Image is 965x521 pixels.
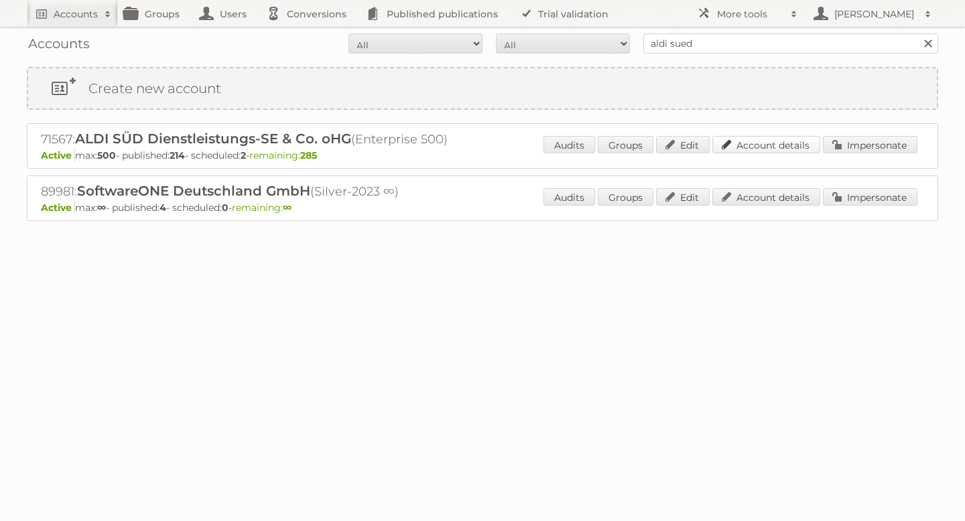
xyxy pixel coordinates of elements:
[598,188,653,206] a: Groups
[41,149,75,161] span: Active
[300,149,317,161] strong: 285
[717,7,784,21] h2: More tools
[41,202,924,214] p: max: - published: - scheduled: -
[54,7,98,21] h2: Accounts
[97,202,106,214] strong: ∞
[41,131,510,148] h2: 71567: (Enterprise 500)
[823,136,917,153] a: Impersonate
[712,136,820,153] a: Account details
[41,149,924,161] p: max: - published: - scheduled: -
[75,131,351,147] span: ALDI SÜD Dienstleistungs-SE & Co. oHG
[170,149,185,161] strong: 214
[543,136,595,153] a: Audits
[97,149,116,161] strong: 500
[656,188,710,206] a: Edit
[232,202,292,214] span: remaining:
[159,202,166,214] strong: 4
[41,183,510,200] h2: 89981: (Silver-2023 ∞)
[28,68,937,108] a: Create new account
[831,7,918,21] h2: [PERSON_NAME]
[249,149,317,161] span: remaining:
[598,136,653,153] a: Groups
[77,183,310,199] span: SoftwareONE Deutschland GmbH
[222,202,229,214] strong: 0
[543,188,595,206] a: Audits
[823,188,917,206] a: Impersonate
[241,149,246,161] strong: 2
[656,136,710,153] a: Edit
[712,188,820,206] a: Account details
[41,202,75,214] span: Active
[283,202,292,214] strong: ∞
